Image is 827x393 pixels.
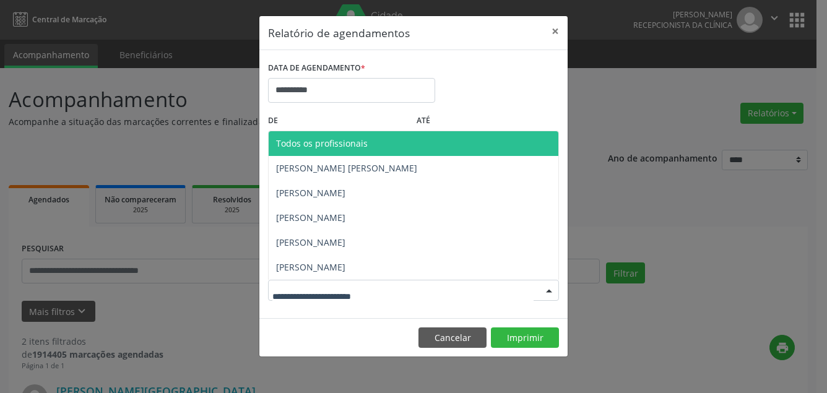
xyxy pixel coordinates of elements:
[417,111,559,131] label: ATÉ
[276,236,345,248] span: [PERSON_NAME]
[543,16,568,46] button: Close
[276,187,345,199] span: [PERSON_NAME]
[276,261,345,273] span: [PERSON_NAME]
[268,111,410,131] label: De
[268,25,410,41] h5: Relatório de agendamentos
[276,162,417,174] span: [PERSON_NAME] [PERSON_NAME]
[418,327,487,348] button: Cancelar
[276,212,345,223] span: [PERSON_NAME]
[268,59,365,78] label: DATA DE AGENDAMENTO
[276,137,368,149] span: Todos os profissionais
[491,327,559,348] button: Imprimir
